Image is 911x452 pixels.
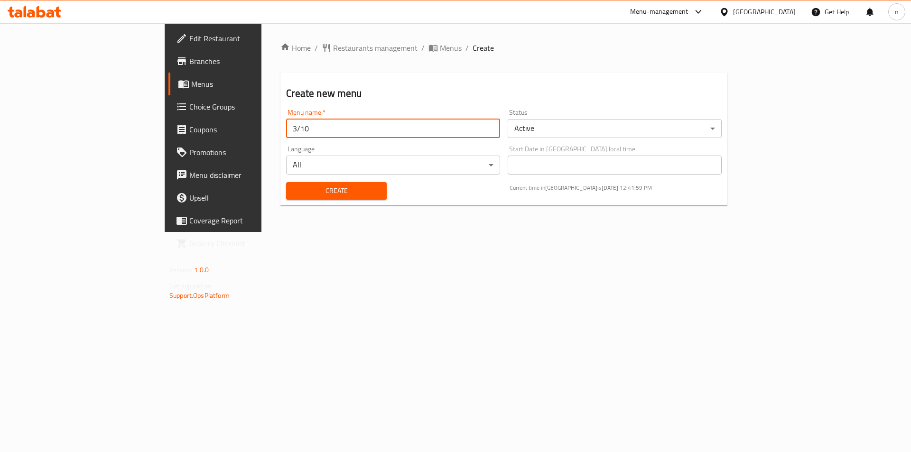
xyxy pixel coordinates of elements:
[189,192,309,203] span: Upsell
[168,27,317,50] a: Edit Restaurant
[168,141,317,164] a: Promotions
[510,184,722,192] p: Current time in [GEOGRAPHIC_DATA] is [DATE] 12:41:59 PM
[286,86,722,101] h2: Create new menu
[440,42,462,54] span: Menus
[473,42,494,54] span: Create
[189,124,309,135] span: Coupons
[630,6,688,18] div: Menu-management
[508,119,722,138] div: Active
[191,78,309,90] span: Menus
[733,7,796,17] div: [GEOGRAPHIC_DATA]
[189,55,309,67] span: Branches
[294,185,379,197] span: Create
[895,7,899,17] span: n
[189,215,309,226] span: Coverage Report
[465,42,469,54] li: /
[168,209,317,232] a: Coverage Report
[421,42,425,54] li: /
[428,42,462,54] a: Menus
[189,238,309,249] span: Grocery Checklist
[286,182,386,200] button: Create
[168,95,317,118] a: Choice Groups
[168,164,317,186] a: Menu disclaimer
[189,33,309,44] span: Edit Restaurant
[168,73,317,95] a: Menus
[168,118,317,141] a: Coupons
[322,42,418,54] a: Restaurants management
[333,42,418,54] span: Restaurants management
[280,42,727,54] nav: breadcrumb
[168,232,317,255] a: Grocery Checklist
[286,156,500,175] div: All
[189,101,309,112] span: Choice Groups
[189,147,309,158] span: Promotions
[168,50,317,73] a: Branches
[169,280,213,292] span: Get support on:
[189,169,309,181] span: Menu disclaimer
[286,119,500,138] input: Please enter Menu name
[169,264,193,276] span: Version:
[168,186,317,209] a: Upsell
[169,289,230,302] a: Support.OpsPlatform
[194,264,209,276] span: 1.0.0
